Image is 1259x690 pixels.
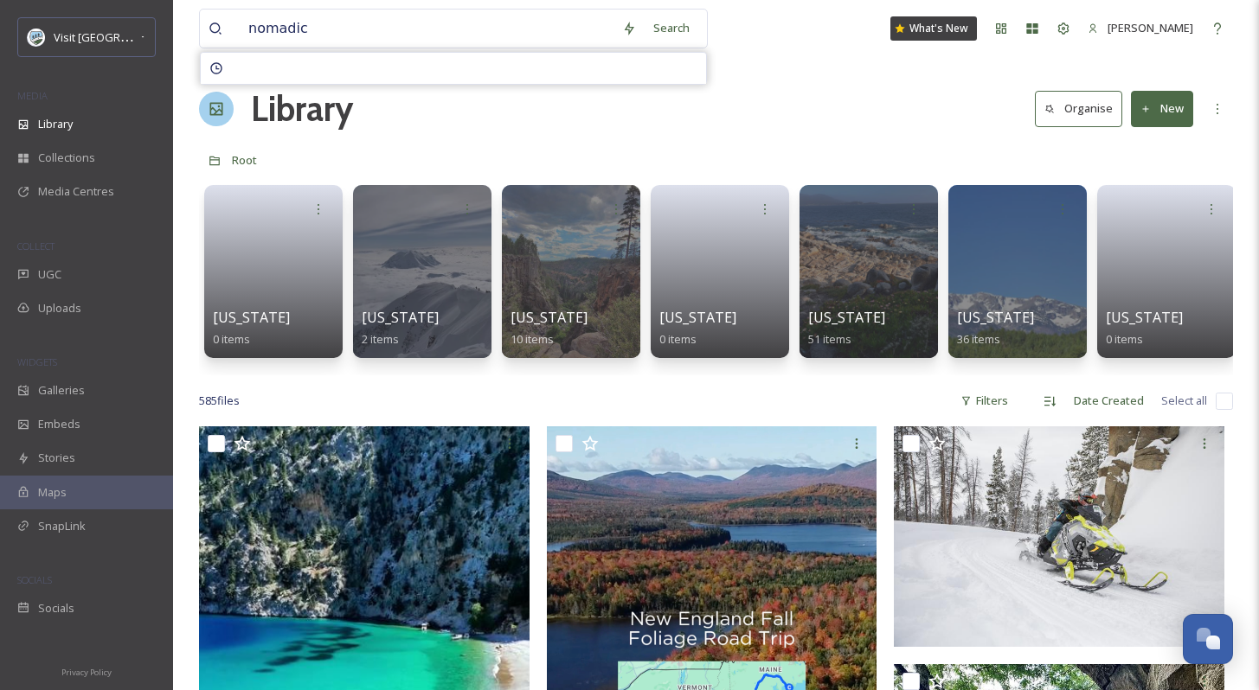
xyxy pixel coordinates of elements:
[213,331,250,347] span: 0 items
[38,300,81,316] span: Uploads
[894,426,1224,647] img: _5__0279.jpg
[659,310,736,347] a: [US_STATE]0 items
[952,384,1017,418] div: Filters
[808,308,885,327] span: [US_STATE]
[659,331,697,347] span: 0 items
[1106,331,1143,347] span: 0 items
[957,310,1034,347] a: [US_STATE]36 items
[38,382,85,399] span: Galleries
[890,16,977,41] a: What's New
[362,308,439,327] span: [US_STATE]
[232,152,257,168] span: Root
[1035,91,1122,126] button: Organise
[38,600,74,617] span: Socials
[240,10,613,48] input: Search your library
[1108,20,1193,35] span: [PERSON_NAME]
[1035,91,1131,126] a: Organise
[808,331,851,347] span: 51 items
[511,331,554,347] span: 10 items
[1161,393,1207,409] span: Select all
[659,308,736,327] span: [US_STATE]
[957,331,1000,347] span: 36 items
[251,83,353,135] a: Library
[1131,91,1193,126] button: New
[199,393,240,409] span: 585 file s
[511,310,588,347] a: [US_STATE]10 items
[957,308,1034,327] span: [US_STATE]
[54,29,220,45] span: Visit [GEOGRAPHIC_DATA] Parks
[1065,384,1153,418] div: Date Created
[17,573,52,586] span: SOCIALS
[1106,310,1183,347] a: [US_STATE]0 items
[1079,11,1202,45] a: [PERSON_NAME]
[17,355,57,368] span: WIDGETS
[38,518,86,534] span: SnapLink
[17,240,55,252] span: COLLECT
[28,29,45,46] img: download.png
[38,484,67,501] span: Maps
[17,89,48,102] span: MEDIA
[1183,614,1233,664] button: Open Chat
[511,308,588,327] span: [US_STATE]
[232,150,257,170] a: Root
[1106,308,1183,327] span: [US_STATE]
[362,331,399,347] span: 2 items
[38,183,114,200] span: Media Centres
[362,310,439,347] a: [US_STATE]2 items
[61,661,112,681] a: Privacy Policy
[61,667,112,678] span: Privacy Policy
[808,310,885,347] a: [US_STATE]51 items
[38,266,61,283] span: UGC
[213,310,290,347] a: [US_STATE]0 items
[38,116,73,132] span: Library
[213,308,290,327] span: [US_STATE]
[38,450,75,466] span: Stories
[38,416,80,432] span: Embeds
[645,11,698,45] div: Search
[38,150,95,166] span: Collections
